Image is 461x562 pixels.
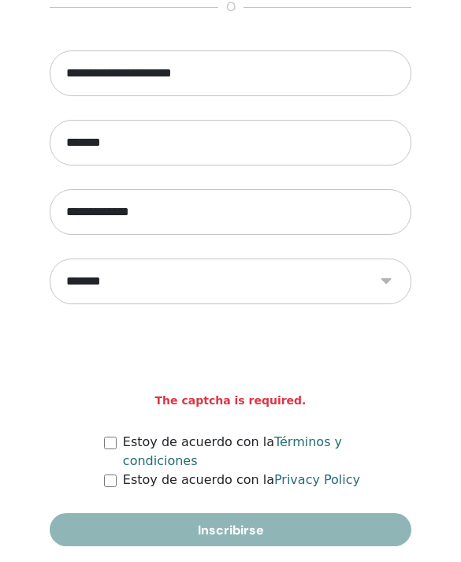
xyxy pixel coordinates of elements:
[123,433,411,471] label: Estoy de acuerdo con la
[123,471,360,489] label: Estoy de acuerdo con la
[274,472,360,487] a: Privacy Policy
[155,393,307,409] strong: The captcha is required.
[111,328,351,389] iframe: reCAPTCHA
